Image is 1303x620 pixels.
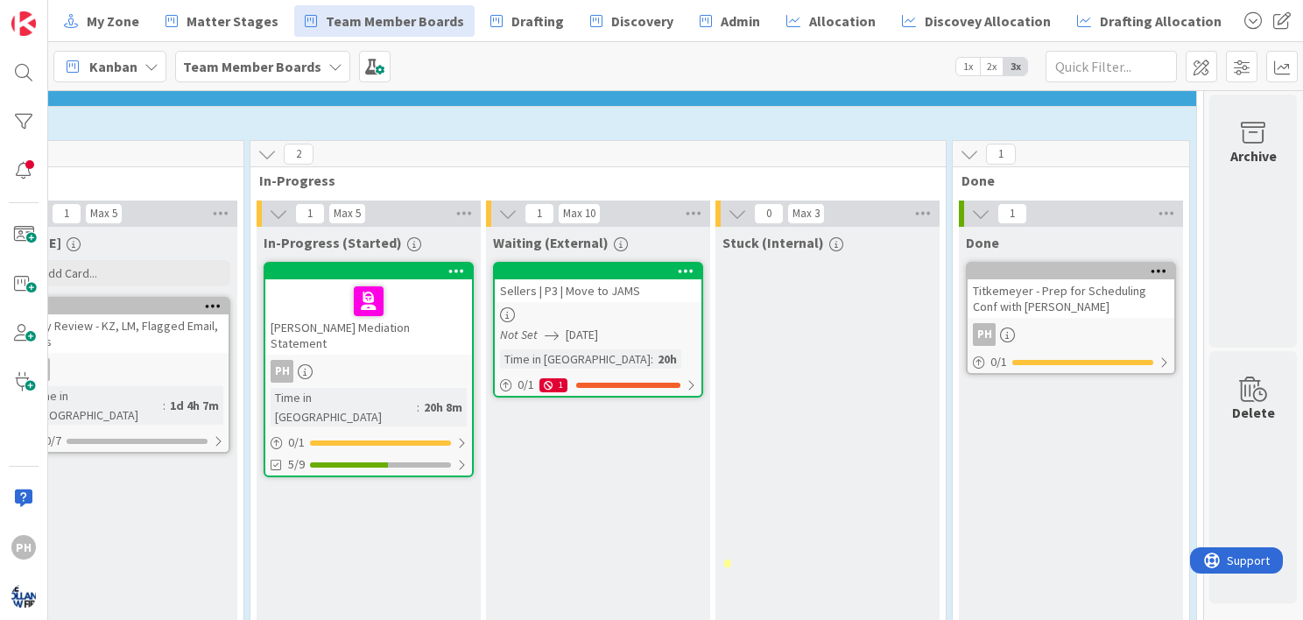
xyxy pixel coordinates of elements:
[776,5,886,37] a: Allocation
[925,11,1051,32] span: Discovey Allocation
[41,265,97,281] span: Add Card...
[966,262,1176,375] a: Titkemeyer - Prep for Scheduling Conf with [PERSON_NAME]PH0/1
[480,5,574,37] a: Drafting
[518,376,534,394] span: 0 / 1
[986,144,1016,165] span: 1
[566,326,598,344] span: [DATE]
[20,297,230,454] a: Daily Review - KZ, LM, Flagged Email, CallsPHTime in [GEOGRAPHIC_DATA]:1d 4h 7m0/7
[183,58,321,75] b: Team Member Boards
[611,11,673,32] span: Discovery
[495,279,701,302] div: Sellers | P3 | Move to JAMS
[11,535,36,560] div: PH
[809,11,876,32] span: Allocation
[968,264,1174,318] div: Titkemeyer - Prep for Scheduling Conf with [PERSON_NAME]
[166,396,223,415] div: 1d 4h 7m
[22,299,229,353] div: Daily Review - KZ, LM, Flagged Email, Calls
[493,262,703,398] a: Sellers | P3 | Move to JAMSNot Set[DATE]Time in [GEOGRAPHIC_DATA]:20h0/11
[721,11,760,32] span: Admin
[37,3,80,24] span: Support
[288,455,305,474] span: 5/9
[288,433,305,452] span: 0 / 1
[11,584,36,609] img: avatar
[45,432,61,450] span: 0/7
[961,172,1167,189] span: Done
[22,314,229,353] div: Daily Review - KZ, LM, Flagged Email, Calls
[968,279,1174,318] div: Titkemeyer - Prep for Scheduling Conf with [PERSON_NAME]
[968,351,1174,373] div: 0/1
[265,264,472,355] div: [PERSON_NAME] Mediation Statement
[495,264,701,302] div: Sellers | P3 | Move to JAMS
[792,209,820,218] div: Max 3
[495,374,701,396] div: 0/11
[265,432,472,454] div: 0/1
[525,203,554,224] span: 1
[187,11,278,32] span: Matter Stages
[90,209,117,218] div: Max 5
[163,396,166,415] span: :
[417,398,419,417] span: :
[27,386,163,425] div: Time in [GEOGRAPHIC_DATA]
[295,203,325,224] span: 1
[419,398,467,417] div: 20h 8m
[539,378,567,392] div: 1
[966,234,999,251] span: Done
[271,388,417,426] div: Time in [GEOGRAPHIC_DATA]
[284,144,313,165] span: 2
[653,349,681,369] div: 20h
[511,11,564,32] span: Drafting
[563,209,595,218] div: Max 10
[956,58,980,75] span: 1x
[1046,51,1177,82] input: Quick Filter...
[997,203,1027,224] span: 1
[500,349,651,369] div: Time in [GEOGRAPHIC_DATA]
[155,5,289,37] a: Matter Stages
[891,5,1061,37] a: Discovey Allocation
[271,360,293,383] div: PH
[1100,11,1222,32] span: Drafting Allocation
[53,5,150,37] a: My Zone
[265,360,472,383] div: PH
[87,11,139,32] span: My Zone
[259,172,924,189] span: In-Progress
[11,11,36,36] img: Visit kanbanzone.com
[580,5,684,37] a: Discovery
[1230,145,1277,166] div: Archive
[1004,58,1027,75] span: 3x
[1067,5,1232,37] a: Drafting Allocation
[22,358,229,381] div: PH
[1232,402,1275,423] div: Delete
[52,203,81,224] span: 1
[493,234,609,251] span: Waiting (External)
[689,5,771,37] a: Admin
[980,58,1004,75] span: 2x
[990,353,1007,371] span: 0 / 1
[89,56,137,77] span: Kanban
[973,323,996,346] div: PH
[651,349,653,369] span: :
[264,262,474,477] a: [PERSON_NAME] Mediation StatementPHTime in [GEOGRAPHIC_DATA]:20h 8m0/15/9
[500,327,538,342] i: Not Set
[265,279,472,355] div: [PERSON_NAME] Mediation Statement
[294,5,475,37] a: Team Member Boards
[722,234,824,251] span: Stuck (Internal)
[326,11,464,32] span: Team Member Boards
[334,209,361,218] div: Max 5
[754,203,784,224] span: 0
[264,234,402,251] span: In-Progress (Started)
[968,323,1174,346] div: PH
